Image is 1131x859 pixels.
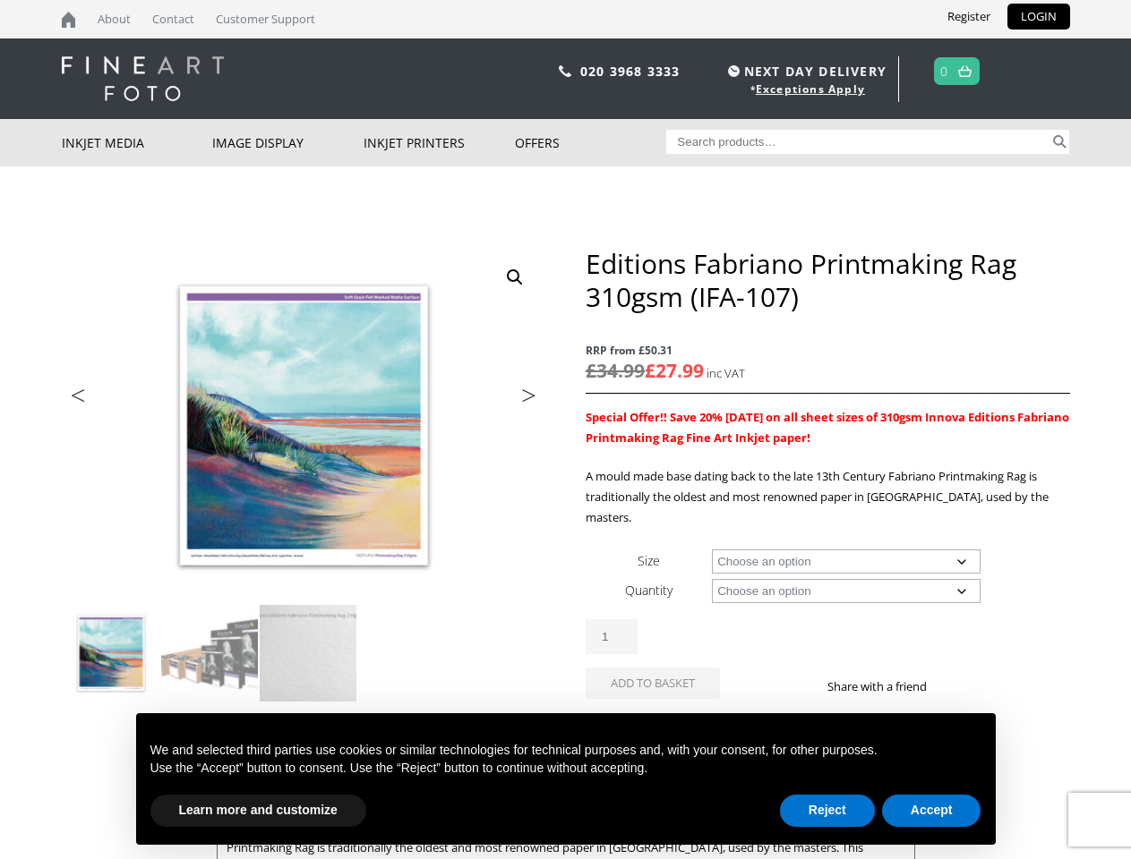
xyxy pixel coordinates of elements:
[586,340,1069,361] span: RRP from £50.31
[150,760,981,778] p: Use the “Accept” button to consent. Use the “Reject” button to continue without accepting.
[122,699,1010,859] div: Notice
[780,795,875,827] button: Reject
[586,466,1069,528] p: A mould made base dating back to the late 13th Century Fabriano Printmaking Rag is traditionally ...
[499,261,531,293] a: View full-screen image gallery
[728,65,740,77] img: time.svg
[625,582,673,599] label: Quantity
[940,58,948,84] a: 0
[586,619,638,654] input: Product quantity
[559,65,571,77] img: phone.svg
[150,795,366,827] button: Learn more and customize
[586,247,1069,313] h1: Editions Fabriano Printmaking Rag 310gsm (IFA-107)
[638,552,660,569] label: Size
[586,358,596,383] span: £
[515,119,666,166] a: Offers
[666,130,1050,154] input: Search products…
[1050,130,1070,154] button: Search
[827,676,948,697] p: Share with a friend
[260,605,356,702] img: Editions Fabriano Printmaking Rag 310gsm (IFA-107) - Image 3
[364,119,515,166] a: Inkjet Printers
[586,668,720,699] button: Add to basket
[150,742,981,760] p: We and selected third parties use cookies or similar technologies for technical purposes and, wit...
[958,65,972,77] img: basket.svg
[212,119,364,166] a: Image Display
[586,409,1069,446] strong: Special Offer!! Save 20% [DATE] on all sheet sizes of 310gsm Innova Editions Fabriano Printmaking...
[882,795,981,827] button: Accept
[934,4,1004,30] a: Register
[161,605,258,702] img: Editions Fabriano Printmaking Rag 310gsm (IFA-107) - Image 2
[62,119,213,166] a: Inkjet Media
[1007,4,1070,30] a: LOGIN
[586,358,645,383] bdi: 34.99
[645,358,704,383] bdi: 27.99
[724,61,887,81] span: NEXT DAY DELIVERY
[645,358,655,383] span: £
[62,56,224,101] img: logo-white.svg
[63,605,159,702] img: Editions Fabriano Printmaking Rag 310gsm (IFA-107)
[580,63,681,80] a: 020 3968 3333
[756,81,865,97] a: Exceptions Apply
